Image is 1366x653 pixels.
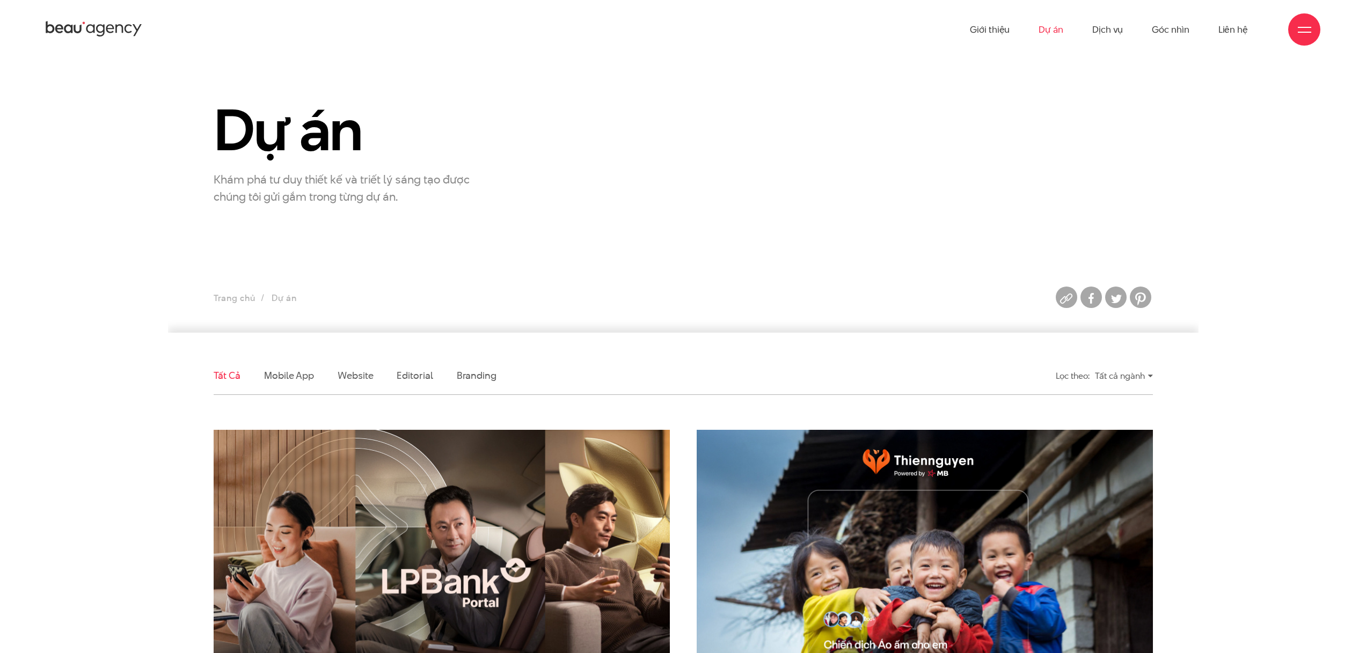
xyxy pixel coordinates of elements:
div: Lọc theo: [1056,366,1090,385]
a: Tất cả [214,369,240,382]
a: Branding [457,369,496,382]
h1: Dự án [214,99,509,161]
a: Editorial [397,369,433,382]
div: Tất cả ngành [1095,366,1153,385]
a: Trang chủ [214,292,255,304]
a: Website [338,369,373,382]
p: Khám phá tư duy thiết kế và triết lý sáng tạo được chúng tôi gửi gắm trong từng dự án. [214,171,482,205]
a: Mobile app [264,369,314,382]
